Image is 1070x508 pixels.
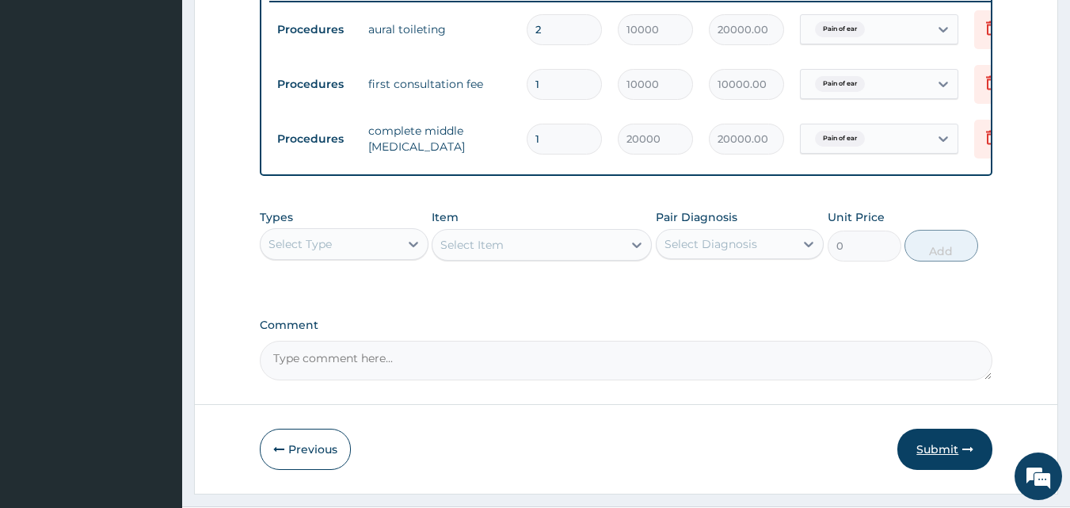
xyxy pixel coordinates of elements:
div: Chat with us now [82,89,266,109]
label: Unit Price [828,209,885,225]
label: Comment [260,319,993,332]
label: Item [432,209,459,225]
td: first consultation fee [360,68,519,100]
td: aural toileting [360,13,519,45]
button: Previous [260,429,351,470]
textarea: Type your message and hit 'Enter' [8,339,302,395]
div: Select Diagnosis [664,236,757,252]
label: Pair Diagnosis [656,209,737,225]
span: Pain of ear [815,76,865,92]
td: Procedures [269,70,360,99]
div: Minimize live chat window [260,8,298,46]
label: Types [260,211,293,224]
td: complete middle [MEDICAL_DATA] [360,115,519,162]
td: Procedures [269,15,360,44]
span: Pain of ear [815,131,865,147]
span: We're online! [92,153,219,313]
div: Select Type [268,236,332,252]
img: d_794563401_company_1708531726252_794563401 [29,79,64,119]
td: Procedures [269,124,360,154]
button: Submit [897,429,992,470]
span: Pain of ear [815,21,865,37]
button: Add [904,230,978,262]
